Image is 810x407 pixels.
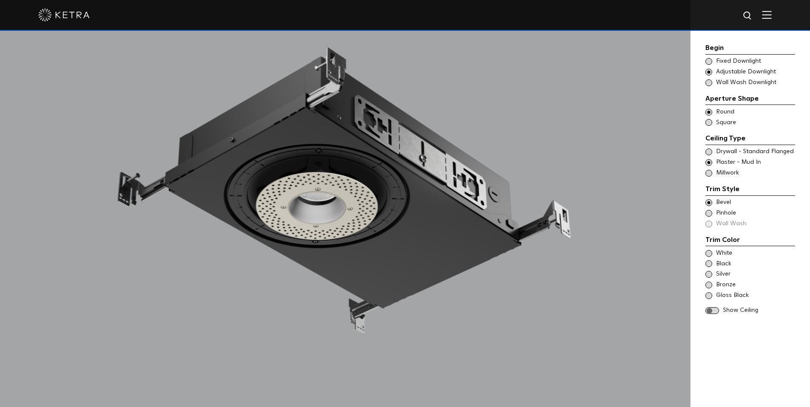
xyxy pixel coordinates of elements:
span: Pinhole [716,209,794,218]
div: Ceiling Type [705,133,795,145]
span: Silver [716,270,794,279]
span: Wall Wash Downlight [716,78,794,87]
span: Fixed Downlight [716,57,794,66]
span: Round [716,108,794,116]
span: White [716,249,794,258]
span: Bevel [716,198,794,207]
div: Aperture Shape [705,93,795,105]
img: Hamburger%20Nav.svg [762,11,772,19]
span: Bronze [716,281,794,289]
span: Show Ceiling [723,306,795,315]
span: Black [716,260,794,268]
div: Trim Color [705,235,795,247]
span: Millwork [716,169,794,177]
span: Plaster - Mud In [716,158,794,167]
span: Drywall - Standard Flanged [716,148,794,156]
img: search icon [743,11,753,21]
span: Square [716,119,794,127]
div: Begin [705,43,795,55]
span: Adjustable Downlight [716,68,794,76]
img: ketra-logo-2019-white [38,9,90,21]
span: Gloss Black [716,291,794,300]
div: Trim Style [705,184,795,196]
